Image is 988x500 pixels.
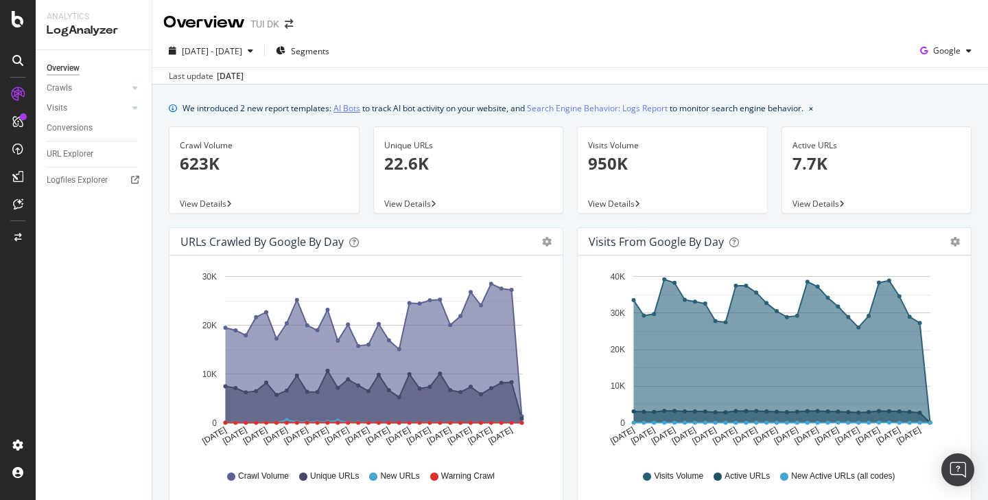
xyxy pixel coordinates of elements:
a: Logfiles Explorer [47,173,142,187]
text: [DATE] [467,425,494,446]
div: Overview [47,61,80,76]
div: info banner [169,101,972,115]
span: View Details [180,198,226,209]
div: Crawls [47,81,72,95]
div: URL Explorer [47,147,93,161]
span: Unique URLs [310,470,359,482]
text: 10K [611,382,625,391]
div: Unique URLs [384,139,553,152]
div: Conversions [47,121,93,135]
div: Visits [47,101,67,115]
svg: A chart. [180,266,552,457]
div: Active URLs [792,139,961,152]
div: Open Intercom Messenger [941,453,974,486]
text: 20K [611,345,625,354]
div: Visits Volume [588,139,757,152]
text: [DATE] [773,425,800,446]
text: 30K [202,272,217,282]
span: New Active URLs (all codes) [791,470,895,482]
text: [DATE] [609,425,636,446]
a: Conversions [47,121,142,135]
span: Google [933,45,961,56]
text: [DATE] [813,425,840,446]
p: 22.6K [384,152,553,175]
button: [DATE] - [DATE] [163,40,259,62]
div: [DATE] [217,70,244,82]
text: [DATE] [344,425,371,446]
text: [DATE] [793,425,821,446]
text: 30K [611,308,625,318]
text: [DATE] [446,425,473,446]
a: Overview [47,61,142,76]
div: gear [542,237,552,247]
div: arrow-right-arrow-left [285,19,293,29]
div: Visits from Google by day [589,235,724,249]
text: [DATE] [629,425,657,446]
text: [DATE] [670,425,698,446]
text: [DATE] [242,425,269,446]
span: View Details [588,198,635,209]
span: View Details [384,198,431,209]
span: Warning Crawl [441,470,495,482]
div: Crawl Volume [180,139,349,152]
span: Active URLs [725,470,770,482]
text: [DATE] [650,425,677,446]
a: URL Explorer [47,147,142,161]
div: Overview [163,11,245,34]
text: [DATE] [425,425,453,446]
text: [DATE] [323,425,351,446]
text: 40K [611,272,625,282]
span: Visits Volume [654,470,703,482]
text: [DATE] [875,425,902,446]
div: Logfiles Explorer [47,173,108,187]
text: [DATE] [711,425,738,446]
text: [DATE] [221,425,248,446]
a: Search Engine Behavior: Logs Report [527,101,668,115]
text: [DATE] [283,425,310,446]
text: [DATE] [303,425,330,446]
div: LogAnalyzer [47,23,141,38]
span: [DATE] - [DATE] [182,45,242,57]
text: [DATE] [262,425,290,446]
text: [DATE] [895,425,922,446]
svg: A chart. [589,266,960,457]
text: [DATE] [200,425,228,446]
span: View Details [792,198,839,209]
text: [DATE] [731,425,759,446]
text: [DATE] [691,425,718,446]
div: TUI DK [250,17,279,31]
text: [DATE] [752,425,779,446]
div: We introduced 2 new report templates: to track AI bot activity on your website, and to monitor se... [183,101,803,115]
p: 623K [180,152,349,175]
button: Segments [270,40,335,62]
text: [DATE] [385,425,412,446]
button: Google [915,40,977,62]
p: 950K [588,152,757,175]
text: [DATE] [405,425,432,446]
div: URLs Crawled by Google by day [180,235,344,249]
text: 20K [202,321,217,330]
text: [DATE] [834,425,861,446]
text: [DATE] [486,425,514,446]
span: New URLs [380,470,419,482]
text: 0 [620,418,625,428]
div: Last update [169,70,244,82]
a: Visits [47,101,128,115]
span: Segments [291,45,329,57]
div: Analytics [47,11,141,23]
div: gear [950,237,960,247]
a: Crawls [47,81,128,95]
p: 7.7K [792,152,961,175]
text: 10K [202,370,217,379]
text: [DATE] [854,425,882,446]
button: close banner [805,98,816,118]
text: 0 [212,418,217,428]
span: Crawl Volume [238,470,289,482]
text: [DATE] [364,425,392,446]
a: AI Bots [333,101,360,115]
